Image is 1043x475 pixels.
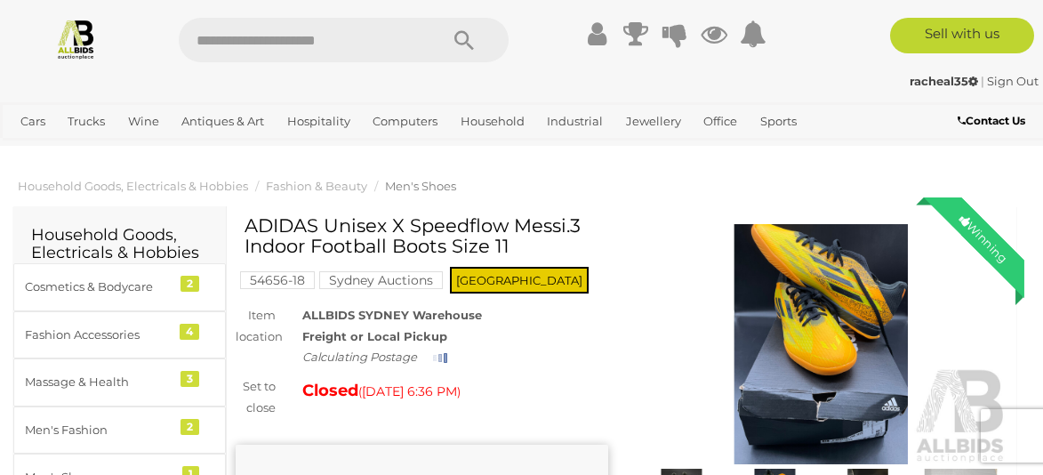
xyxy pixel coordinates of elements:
[245,215,604,256] h1: ADIDAS Unisex X Speedflow Messi.3 Indoor Football Boots Size 11
[31,227,208,262] h2: Household Goods, Electricals & Hobbies
[420,18,509,62] button: Search
[240,273,315,287] a: 54656-18
[181,419,199,435] div: 2
[121,107,166,136] a: Wine
[181,371,199,387] div: 3
[890,18,1034,53] a: Sell with us
[13,311,226,358] a: Fashion Accessories 4
[696,107,744,136] a: Office
[365,107,445,136] a: Computers
[453,107,532,136] a: Household
[302,350,417,364] i: Calculating Postage
[13,407,226,454] a: Men's Fashion 2
[319,273,443,287] a: Sydney Auctions
[25,372,172,392] div: Massage & Health
[240,271,315,289] mark: 54656-18
[958,111,1030,131] a: Contact Us
[302,308,482,322] strong: ALLBIDS SYDNEY Warehouse
[635,224,1007,464] img: ADIDAS Unisex X Speedflow Messi.3 Indoor Football Boots Size 11
[302,329,447,343] strong: Freight or Local Pickup
[25,420,172,440] div: Men's Fashion
[25,277,172,297] div: Cosmetics & Bodycare
[60,107,112,136] a: Trucks
[302,381,358,400] strong: Closed
[910,74,981,88] a: racheal35
[385,179,456,193] a: Men's Shoes
[18,179,248,193] a: Household Goods, Electricals & Hobbies
[450,267,589,294] span: [GEOGRAPHIC_DATA]
[987,74,1039,88] a: Sign Out
[180,324,199,340] div: 4
[981,74,984,88] span: |
[958,114,1025,127] b: Contact Us
[753,107,804,136] a: Sports
[55,18,97,60] img: Allbids.com.au
[619,107,688,136] a: Jewellery
[358,384,461,399] span: ( )
[181,276,199,292] div: 2
[13,263,226,310] a: Cosmetics & Bodycare 2
[13,107,52,136] a: Cars
[174,107,271,136] a: Antiques & Art
[266,179,367,193] a: Fashion & Beauty
[280,107,357,136] a: Hospitality
[540,107,610,136] a: Industrial
[910,74,978,88] strong: racheal35
[362,383,457,399] span: [DATE] 6:36 PM
[13,136,154,165] a: [GEOGRAPHIC_DATA]
[222,305,289,347] div: Item location
[25,325,172,345] div: Fashion Accessories
[222,376,289,418] div: Set to close
[943,197,1024,279] div: Winning
[433,353,447,363] img: small-loading.gif
[13,358,226,406] a: Massage & Health 3
[319,271,443,289] mark: Sydney Auctions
